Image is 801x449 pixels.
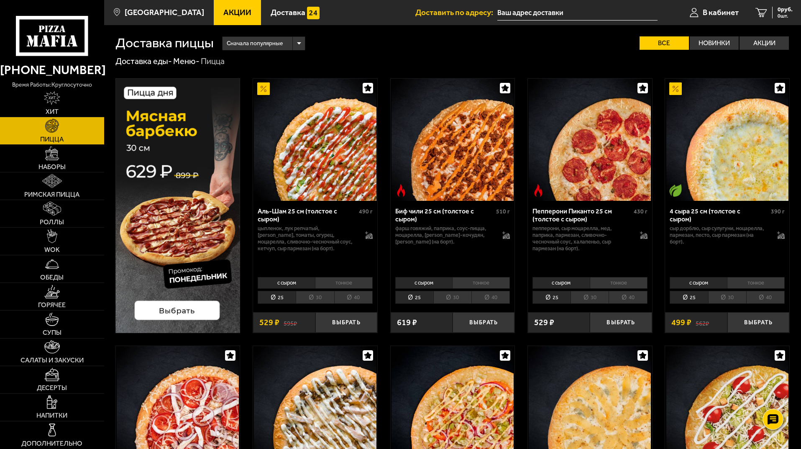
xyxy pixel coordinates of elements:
li: 25 [258,291,296,304]
li: 25 [670,291,708,304]
span: [GEOGRAPHIC_DATA] [125,8,204,16]
img: Пепперони Пиканто 25 см (толстое с сыром) [529,79,651,201]
div: Пепперони Пиканто 25 см (толстое с сыром) [532,207,632,223]
span: Доставить по адресу: [415,8,497,16]
a: АкционныйАль-Шам 25 см (толстое с сыром) [253,79,377,201]
div: Биф чили 25 см (толстое с сыром) [395,207,494,223]
li: 25 [532,291,571,304]
span: 499 ₽ [671,318,691,327]
span: 0 руб. [778,7,793,13]
button: Выбрать [727,312,789,333]
li: тонкое [727,277,785,289]
p: фарш говяжий, паприка, соус-пицца, моцарелла, [PERSON_NAME]-кочудян, [PERSON_NAME] (на борт). [395,225,494,245]
li: с сыром [670,277,727,289]
button: Выбрать [590,312,652,333]
a: Доставка еды- [115,56,172,66]
span: 490 г [359,208,373,215]
label: Акции [740,36,789,50]
li: с сыром [532,277,590,289]
span: Сначала популярные [227,36,283,51]
span: В кабинет [703,8,739,16]
span: Дополнительно [21,440,82,447]
s: 595 ₽ [284,318,297,327]
li: 25 [395,291,433,304]
button: Выбрать [315,312,377,333]
span: Обеды [40,274,64,281]
div: 4 сыра 25 см (толстое с сыром) [670,207,769,223]
span: 619 ₽ [397,318,417,327]
img: Острое блюдо [395,184,407,197]
span: Горячее [38,302,66,308]
li: 40 [609,291,647,304]
span: 510 г [496,208,510,215]
span: Акции [223,8,251,16]
div: Аль-Шам 25 см (толстое с сыром) [258,207,357,223]
span: Римская пицца [24,191,79,198]
span: 529 ₽ [534,318,554,327]
span: Наборы [38,164,66,170]
li: с сыром [395,277,453,289]
span: 0 шт. [778,13,793,18]
span: Десерты [37,385,67,391]
a: Острое блюдоПепперони Пиканто 25 см (толстое с сыром) [528,79,652,201]
li: тонкое [452,277,510,289]
a: Меню- [173,56,200,66]
span: WOK [44,246,60,253]
button: Выбрать [453,312,514,333]
img: Вегетарианское блюдо [669,184,682,197]
img: Острое блюдо [532,184,545,197]
label: Все [640,36,689,50]
span: Супы [43,329,61,336]
a: АкционныйВегетарианское блюдо4 сыра 25 см (толстое с сыром) [665,79,789,201]
li: 40 [746,291,785,304]
input: Ваш адрес доставки [497,5,658,21]
span: 390 г [771,208,785,215]
li: 30 [296,291,334,304]
li: 40 [471,291,510,304]
p: цыпленок, лук репчатый, [PERSON_NAME], томаты, огурец, моцарелла, сливочно-чесночный соус, кетчуп... [258,225,357,252]
span: Салаты и закуски [20,357,84,364]
span: Пицца [40,136,64,143]
img: Акционный [669,82,682,95]
div: Пицца [201,56,225,67]
span: Доставка [271,8,305,16]
span: 529 ₽ [259,318,279,327]
a: Острое блюдоБиф чили 25 см (толстое с сыром) [391,79,515,201]
li: с сыром [258,277,315,289]
img: Биф чили 25 см (толстое с сыром) [392,79,514,201]
span: Напитки [36,412,67,419]
p: сыр дорблю, сыр сулугуни, моцарелла, пармезан, песто, сыр пармезан (на борт). [670,225,769,245]
li: 40 [334,291,373,304]
h1: Доставка пиццы [115,36,214,50]
span: 430 г [634,208,647,215]
li: 30 [708,291,746,304]
p: пепперони, сыр Моцарелла, мед, паприка, пармезан, сливочно-чесночный соус, халапеньо, сыр пармеза... [532,225,632,252]
img: 4 сыра 25 см (толстое с сыром) [666,79,788,201]
img: Аль-Шам 25 см (толстое с сыром) [254,79,376,201]
li: тонкое [590,277,647,289]
img: Акционный [257,82,270,95]
s: 562 ₽ [696,318,709,327]
li: 30 [571,291,609,304]
span: Роллы [40,219,64,226]
li: тонкое [315,277,373,289]
span: Хит [46,108,59,115]
img: 15daf4d41897b9f0e9f617042186c801.svg [307,7,320,19]
label: Новинки [690,36,739,50]
li: 30 [433,291,471,304]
